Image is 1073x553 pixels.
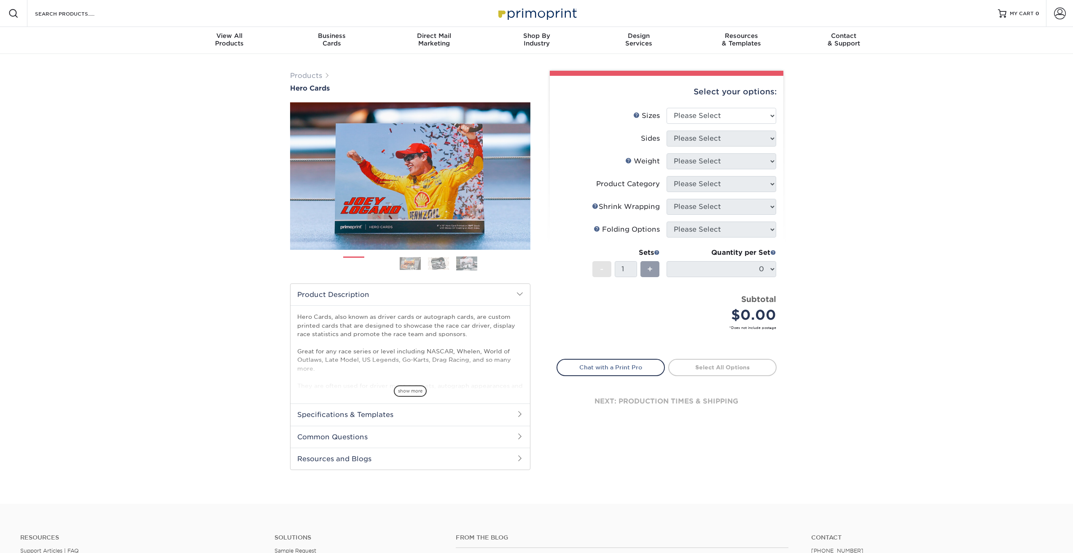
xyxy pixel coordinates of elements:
[690,32,793,47] div: & Templates
[428,257,449,270] img: Hero Cards 04
[1035,11,1039,16] span: 0
[793,32,895,40] span: Contact
[290,101,530,251] img: Hero Cards 01
[290,403,530,425] h2: Specifications & Templates
[557,376,777,427] div: next: production times & shipping
[456,256,477,271] img: Hero Cards 05
[274,534,443,541] h4: Solutions
[588,32,690,40] span: Design
[178,32,281,40] span: View All
[297,313,523,450] p: Hero Cards, also known as driver cards or autograph cards, are custom printed cards that are desi...
[592,202,660,212] div: Shrink Wrapping
[383,27,485,54] a: Direct MailMarketing
[690,27,793,54] a: Resources& Templates
[588,27,690,54] a: DesignServices
[647,263,653,275] span: +
[495,4,579,22] img: Primoprint
[485,32,588,40] span: Shop By
[280,32,383,47] div: Cards
[741,294,776,304] strong: Subtotal
[371,253,393,274] img: Hero Cards 02
[383,32,485,40] span: Direct Mail
[485,32,588,47] div: Industry
[600,263,604,275] span: -
[557,76,777,108] div: Select your options:
[178,27,281,54] a: View AllProducts
[1010,10,1034,17] span: MY CART
[596,179,660,189] div: Product Category
[594,224,660,235] div: Folding Options
[20,534,262,541] h4: Resources
[641,134,660,144] div: Sides
[563,325,776,330] small: *Does not include postage
[485,27,588,54] a: Shop ByIndustry
[290,426,530,448] h2: Common Questions
[34,8,116,19] input: SEARCH PRODUCTS.....
[625,156,660,166] div: Weight
[811,534,1053,541] a: Contact
[290,84,530,92] a: Hero Cards
[290,72,322,80] a: Products
[456,534,789,541] h4: From the Blog
[383,32,485,47] div: Marketing
[673,305,776,325] div: $0.00
[667,248,776,258] div: Quantity per Set
[588,32,690,47] div: Services
[557,359,665,376] a: Chat with a Print Pro
[690,32,793,40] span: Resources
[592,248,660,258] div: Sets
[668,359,777,376] a: Select All Options
[400,257,421,270] img: Hero Cards 03
[343,254,364,275] img: Hero Cards 01
[394,385,427,397] span: show more
[793,27,895,54] a: Contact& Support
[178,32,281,47] div: Products
[793,32,895,47] div: & Support
[290,284,530,305] h2: Product Description
[633,111,660,121] div: Sizes
[290,448,530,470] h2: Resources and Blogs
[280,27,383,54] a: BusinessCards
[280,32,383,40] span: Business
